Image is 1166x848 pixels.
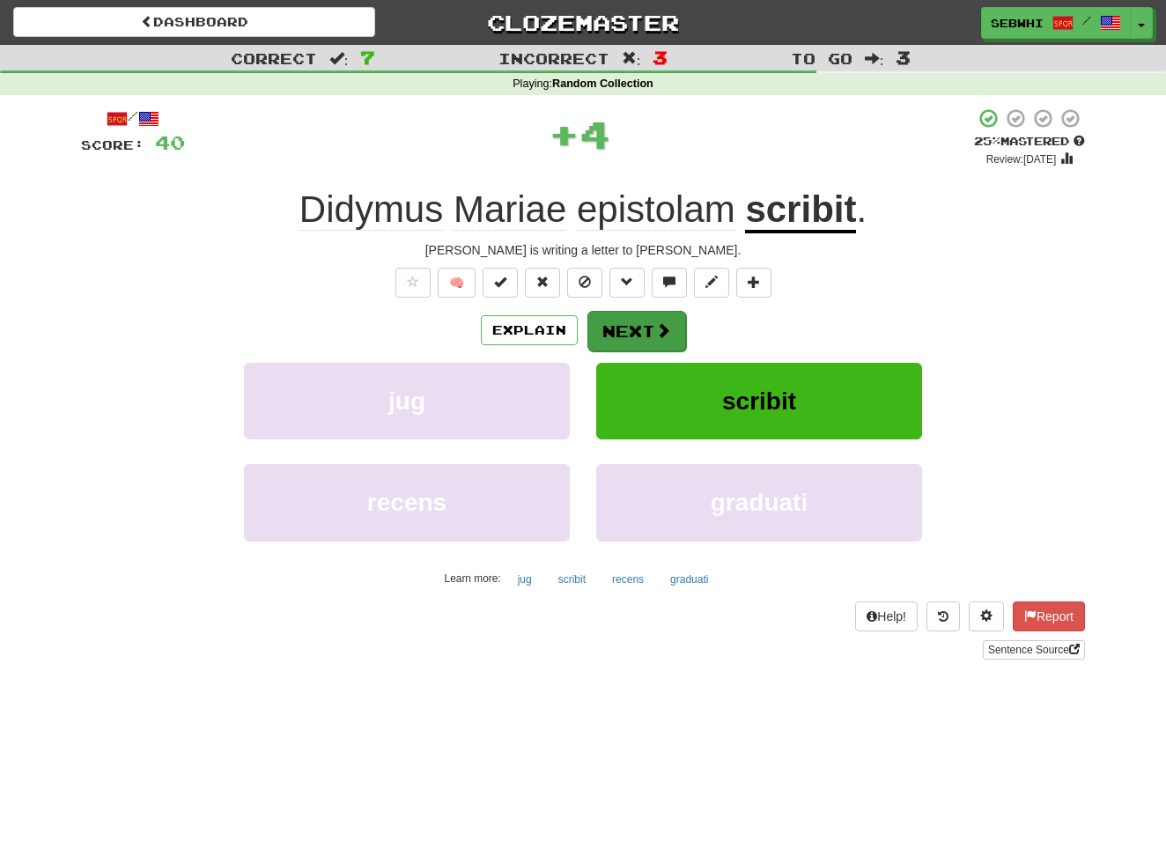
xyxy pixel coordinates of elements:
[694,268,729,298] button: Edit sentence (alt+d)
[454,188,566,231] span: Mariae
[231,49,317,67] span: Correct
[609,268,645,298] button: Grammar (alt+g)
[13,7,375,37] a: Dashboard
[498,49,609,67] span: Incorrect
[360,47,375,68] span: 7
[856,188,867,230] span: .
[552,77,653,90] strong: Random Collection
[791,49,852,67] span: To go
[525,268,560,298] button: Reset to 0% Mastered (alt+r)
[722,387,796,415] span: scribit
[736,268,771,298] button: Add to collection (alt+a)
[395,268,431,298] button: Favorite sentence (alt+f)
[445,572,501,585] small: Learn more:
[926,601,960,631] button: Round history (alt+y)
[549,107,579,160] span: +
[81,241,1085,259] div: [PERSON_NAME] is writing a letter to [PERSON_NAME].
[329,51,349,66] span: :
[981,7,1131,39] a: sebwhi /
[991,15,1044,31] span: sebwhi
[596,464,922,541] button: graduati
[622,51,641,66] span: :
[652,268,687,298] button: Discuss sentence (alt+u)
[983,640,1085,660] a: Sentence Source
[402,7,764,38] a: Clozemaster
[587,311,686,351] button: Next
[745,188,856,233] u: scribit
[81,107,185,129] div: /
[567,268,602,298] button: Ignore sentence (alt+i)
[244,363,570,439] button: jug
[596,363,922,439] button: scribit
[483,268,518,298] button: Set this sentence to 100% Mastered (alt+m)
[244,464,570,541] button: recens
[896,47,911,68] span: 3
[549,566,595,593] button: scribit
[577,188,735,231] span: epistolam
[986,153,1057,166] small: Review: [DATE]
[508,566,542,593] button: jug
[711,489,808,516] span: graduati
[855,601,918,631] button: Help!
[481,315,578,345] button: Explain
[1013,601,1085,631] button: Report
[865,51,884,66] span: :
[974,134,1085,150] div: Mastered
[438,268,476,298] button: 🧠
[367,489,446,516] span: recens
[660,566,718,593] button: graduati
[155,131,185,153] span: 40
[653,47,668,68] span: 3
[81,137,144,152] span: Score:
[974,134,1000,148] span: 25 %
[602,566,653,593] button: recens
[1082,14,1091,26] span: /
[388,387,425,415] span: jug
[579,112,610,156] span: 4
[299,188,443,231] span: Didymus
